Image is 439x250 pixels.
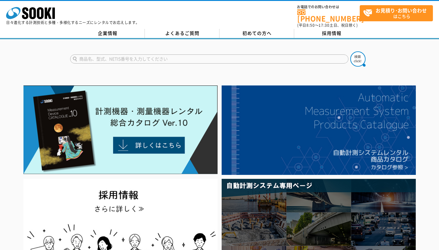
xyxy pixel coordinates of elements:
[297,5,360,9] span: お電話でのお問い合わせは
[306,23,315,28] span: 8:50
[297,23,358,28] span: (平日 ～ 土日、祝日除く)
[363,5,433,21] span: はこちら
[23,85,218,174] img: Catalog Ver10
[297,9,360,22] a: [PHONE_NUMBER]
[70,29,145,38] a: 企業情報
[70,54,348,64] input: 商品名、型式、NETIS番号を入力してください
[294,29,369,38] a: 採用情報
[220,29,294,38] a: 初めての方へ
[222,85,416,175] img: 自動計測システムカタログ
[242,30,272,36] span: 初めての方へ
[319,23,330,28] span: 17:30
[376,7,427,14] strong: お見積り･お問い合わせ
[360,5,433,21] a: お見積り･お問い合わせはこちら
[350,51,366,67] img: btn_search.png
[145,29,220,38] a: よくあるご質問
[6,21,140,24] p: 日々進化する計測技術と多種・多様化するニーズにレンタルでお応えします。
